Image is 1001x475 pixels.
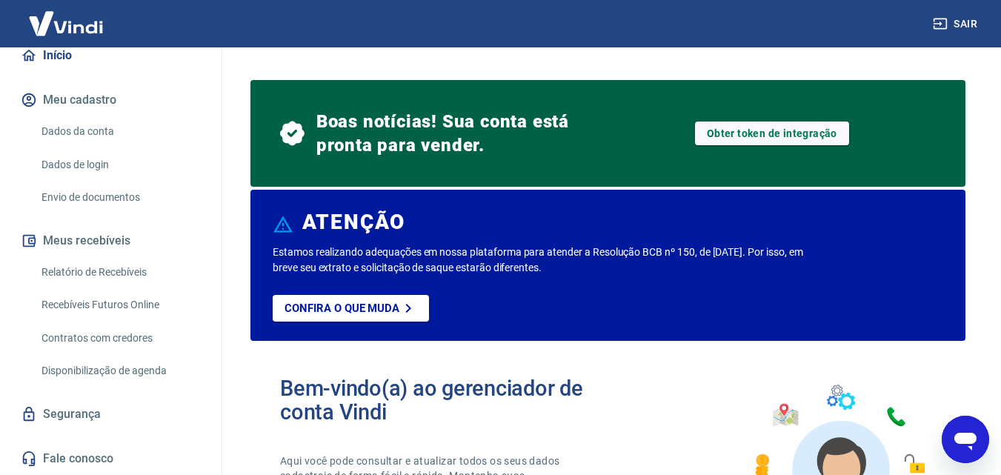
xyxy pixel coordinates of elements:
button: Sair [930,10,983,38]
h6: ATENÇÃO [302,215,405,230]
a: Contratos com credores [36,323,204,353]
p: Confira o que muda [285,302,399,315]
p: Estamos realizando adequações em nossa plataforma para atender a Resolução BCB nº 150, de [DATE].... [273,245,809,276]
a: Recebíveis Futuros Online [36,290,204,320]
span: Boas notícias! Sua conta está pronta para vender. [316,110,608,157]
a: Obter token de integração [695,122,849,145]
a: Início [18,39,204,72]
iframe: Botão para abrir a janela de mensagens [942,416,989,463]
a: Relatório de Recebíveis [36,257,204,288]
a: Disponibilização de agenda [36,356,204,386]
button: Meu cadastro [18,84,204,116]
a: Confira o que muda [273,295,429,322]
button: Meus recebíveis [18,225,204,257]
a: Fale conosco [18,442,204,475]
a: Dados da conta [36,116,204,147]
img: Vindi [18,1,114,46]
a: Segurança [18,398,204,431]
a: Envio de documentos [36,182,204,213]
a: Dados de login [36,150,204,180]
h2: Bem-vindo(a) ao gerenciador de conta Vindi [280,376,608,424]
